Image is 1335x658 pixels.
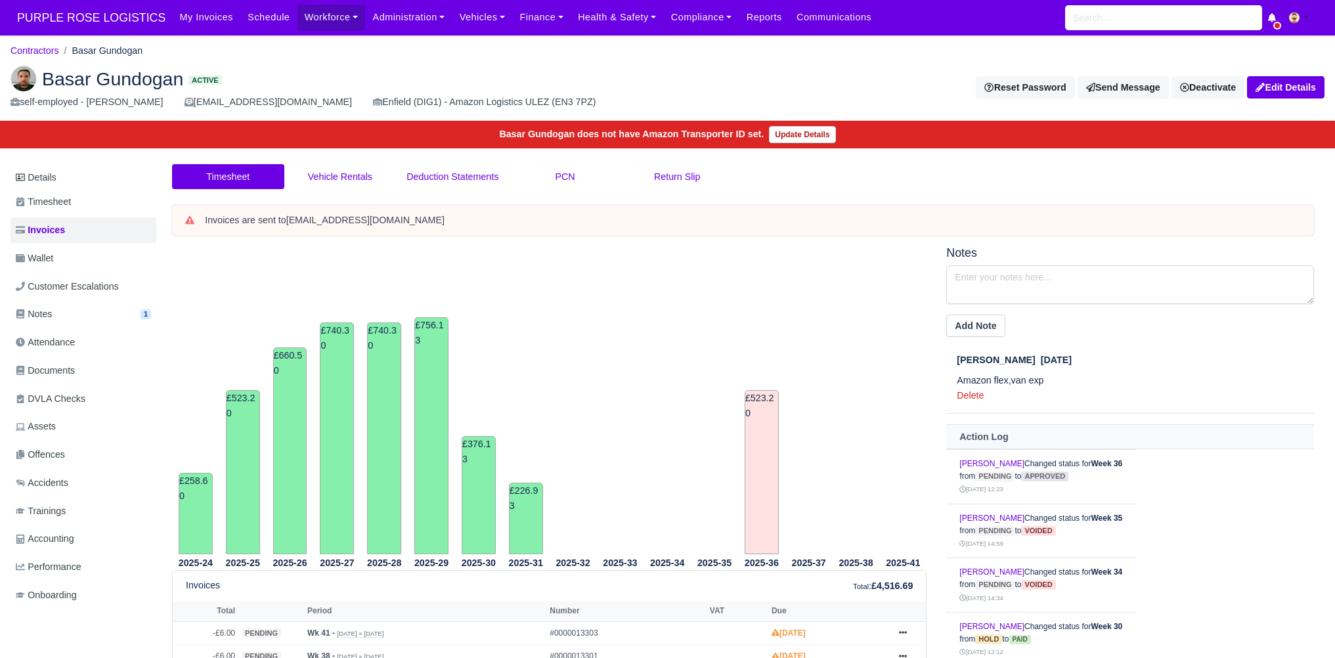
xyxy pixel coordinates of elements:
strong: Wk 41 - [307,628,335,638]
a: Timesheet [11,189,156,215]
input: Search... [1065,5,1262,30]
span: Offences [16,447,65,462]
span: pending [242,628,281,638]
th: 2025-36 [738,555,785,571]
span: Active [188,76,221,85]
span: Trainings [16,504,66,519]
a: Customer Escalations [11,274,156,299]
a: My Invoices [172,5,240,30]
th: Number [546,602,707,621]
a: DVLA Checks [11,386,156,412]
div: Enfield (DIG1) - Amazon Logistics ULEZ (EN3 7PZ) [373,95,596,110]
td: £523.20 [745,390,779,554]
th: 2025-28 [361,555,408,571]
small: [DATE] 12:12 [959,648,1003,655]
a: Reports [739,5,789,30]
small: Total [853,582,869,590]
td: #0000013303 [546,621,707,645]
a: Deactivate [1171,76,1244,99]
strong: Week 30 [1091,622,1122,631]
th: 2025-25 [219,555,267,571]
span: approved [1021,472,1068,481]
h5: Notes [946,246,1314,260]
a: [PERSON_NAME] [959,459,1024,468]
div: Basar Gundogan [1,55,1334,121]
strong: [DATE] [772,628,806,638]
span: pending [975,472,1015,481]
span: 1 [141,309,151,319]
th: VAT [707,602,768,621]
span: Documents [16,363,75,378]
a: Vehicles [452,5,513,30]
span: Assets [16,419,56,434]
td: Changed status for from to [946,450,1135,504]
a: Offences [11,442,156,468]
span: voided [1021,526,1055,536]
span: Timesheet [16,194,71,209]
div: [DATE] [957,353,1314,368]
span: Wallet [16,251,53,266]
strong: Week 35 [1091,514,1122,523]
span: Basar Gundogan [42,70,183,88]
th: 2025-37 [785,555,833,571]
span: Notes [16,307,52,322]
a: [PERSON_NAME] [959,622,1024,631]
small: [DATE] 14:34 [959,594,1003,602]
small: [DATE] 14:59 [959,540,1003,547]
th: Period [304,602,546,621]
a: Attendance [11,330,156,355]
td: £660.50 [273,347,307,554]
td: Changed status for from to [946,504,1135,558]
button: Add Note [946,315,1005,337]
td: £376.13 [462,436,496,554]
td: £258.60 [179,473,213,554]
span: Accounting [16,531,74,546]
th: 2025-27 [313,555,361,571]
span: pending [975,526,1015,536]
th: Total [173,602,238,621]
div: Invoices are sent to [205,214,1301,227]
a: Schedule [240,5,297,30]
strong: £4,516.69 [871,581,913,591]
a: [PERSON_NAME] [959,567,1024,577]
td: -£6.00 [173,621,238,645]
a: Workforce [297,5,366,30]
span: pending [975,580,1015,590]
a: Trainings [11,498,156,524]
span: Performance [16,559,81,575]
a: Send Message [1078,76,1169,99]
p: Amazon flex,van exp [957,373,1314,388]
a: Finance [512,5,571,30]
th: 2025-32 [550,555,597,571]
a: Invoices [11,217,156,243]
a: PCN [509,164,621,190]
span: Invoices [16,223,65,238]
th: 2025-30 [455,555,502,571]
span: paid [1009,635,1031,644]
a: Return Slip [621,164,733,190]
th: 2025-29 [408,555,455,571]
a: Timesheet [172,164,284,190]
th: 2025-24 [172,555,219,571]
a: Compliance [664,5,739,30]
span: Onboarding [16,588,77,603]
span: Customer Escalations [16,279,119,294]
small: [DATE] 12:23 [959,485,1003,493]
a: Documents [11,358,156,384]
small: [DATE] » [DATE] [337,630,383,638]
td: £756.13 [414,317,449,554]
a: Delete [957,390,984,401]
a: Accounting [11,526,156,552]
a: Communications [789,5,879,30]
th: Action Log [946,425,1314,449]
a: Details [11,165,156,190]
th: 2025-35 [691,555,738,571]
a: Deduction Statements [396,164,509,190]
th: 2025-33 [596,555,644,571]
a: Health & Safety [571,5,664,30]
a: Update Details [769,126,835,143]
th: Due [768,602,886,621]
li: Basar Gundogan [59,43,143,58]
div: : [853,579,913,594]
